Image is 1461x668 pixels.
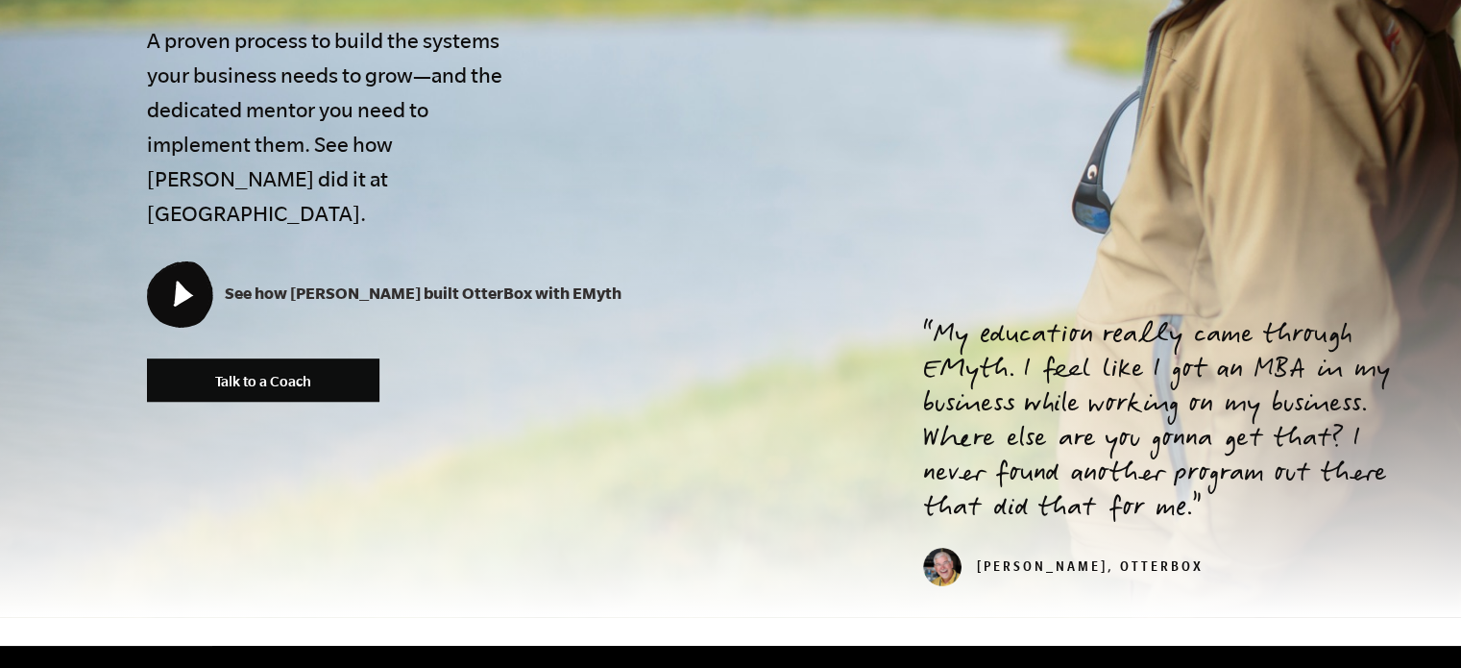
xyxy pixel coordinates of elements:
[147,284,621,302] a: See how [PERSON_NAME] built OtterBox with EMyth
[147,359,379,402] a: Talk to a Coach
[147,23,516,231] h4: A proven process to build the systems your business needs to grow—and the dedicated mentor you ne...
[923,548,962,586] img: Curt Richardson, OtterBox
[215,373,311,389] span: Talk to a Coach
[923,561,1204,577] cite: [PERSON_NAME], OtterBox
[923,320,1415,528] p: My education really came through EMyth. I feel like I got an MBA in my business while working on ...
[1365,576,1461,668] iframe: Chat Widget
